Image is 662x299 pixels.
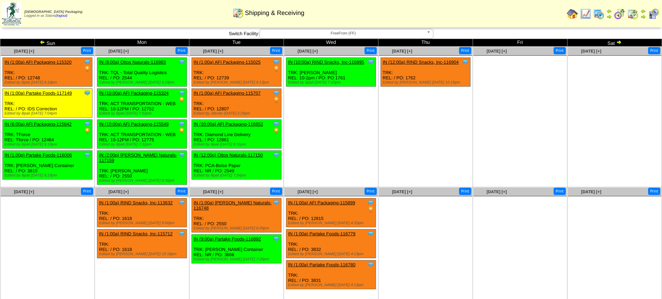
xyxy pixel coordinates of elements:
a: [DATE] [+] [487,189,507,194]
a: IN (2:00p) [PERSON_NAME] Naturals-117159 [99,152,177,163]
a: IN (10:00a) AFI Packaging-115549 [99,121,169,127]
a: IN (1:00a) Partake Foods-116780 [288,262,355,267]
a: IN (1:00a) RIND Snacks, Inc-115712 [99,231,173,236]
div: TRK: [PERSON_NAME] REL: 10-2pm / PO: PO 1761 [286,58,376,87]
a: [DATE] [+] [392,189,412,194]
span: Shipping & Receiving [245,9,304,17]
a: IN (1:00a) RIND Snacks, Inc-113632 [99,200,173,205]
a: IN (10:00a) RIND Snacks, Inc-116895 [288,60,364,65]
a: [DATE] [+] [581,189,601,194]
img: PO [367,206,374,213]
img: Tooltip [84,151,91,158]
button: Print [175,188,188,195]
img: Tooltip [273,199,280,206]
div: TRK: ACT TRANSPORTATION - WEB REL: 10-12PM / PO: 12752 [97,89,187,118]
img: arrowleft.gif [606,8,612,14]
a: [DATE] [+] [108,49,129,54]
td: Thu [378,39,473,47]
a: [DATE] [+] [487,49,507,54]
div: TRK: REL: / PO: IDS Correction [3,89,92,118]
button: Print [175,47,188,54]
div: Edited by Bpali [DATE] 7:24pm [194,173,281,178]
img: Tooltip [84,120,91,127]
img: arrowleft.gif [640,8,646,14]
td: Fri [473,39,567,47]
img: Tooltip [273,120,280,127]
img: PO [84,65,91,72]
a: [DATE] [+] [581,49,601,54]
button: Print [365,188,377,195]
img: Tooltip [178,58,185,65]
div: TRK: REL: / PO: 12807 [192,89,281,118]
a: [DATE] [+] [297,49,318,54]
span: [DATE] [+] [108,189,129,194]
a: IN (1:00a) AFI Packaging-115025 [194,60,261,65]
div: TRK: REL: / PO: 3832 [286,229,376,258]
img: PO [273,65,280,72]
a: IN (12:00a) RIND Snacks, Inc-116904 [383,60,459,65]
a: IN (1:00a) Partake Foods-116779 [288,231,355,236]
img: calendarinout.gif [232,7,244,18]
div: Edited by Bpali [DATE] 6:19pm [5,173,92,178]
img: PO [273,96,280,103]
a: IN (8:00a) Ottos Naturals-116983 [99,60,166,65]
button: Print [648,47,660,54]
img: Tooltip [367,58,374,65]
div: Edited by [PERSON_NAME] [DATE] 6:29pm [99,80,187,85]
span: Logged in as Sdavis [24,10,82,18]
div: TRK: REL: / PO: 1762 [381,58,471,87]
img: Tooltip [273,89,280,96]
div: Edited by Bpali [DATE] 6:18pm [5,80,92,85]
div: TRK: [PERSON_NAME] Container REL: / PO: 3815 [3,151,92,180]
div: Edited by Bpali [DATE] 7:20pm [288,80,376,85]
div: Edited by [PERSON_NAME] [DATE] 6:26pm [194,226,281,230]
span: [DATE] [+] [203,189,223,194]
div: Edited by [PERSON_NAME] [DATE] 7:26pm [194,257,281,261]
a: IN (1:00p) Partake Foods-116006 [5,152,72,158]
div: Edited by Jdexter [DATE] 2:29pm [194,111,281,116]
button: Print [554,188,566,195]
td: Sun [0,39,95,47]
img: Tooltip [367,199,374,206]
button: Print [270,47,282,54]
img: Tooltip [367,261,374,268]
img: PO [178,127,185,134]
img: Tooltip [462,58,469,65]
a: IN (6:00a) AFI Packaging-115642 [5,121,72,127]
a: [DATE] [+] [14,189,34,194]
img: Tooltip [367,230,374,237]
img: Tooltip [178,199,185,206]
button: Print [270,188,282,195]
div: Edited by Bpali [DATE] 6:19pm [5,142,92,147]
td: Mon [95,39,189,47]
button: Print [554,47,566,54]
img: Tooltip [178,120,185,127]
span: [DATE] [+] [392,49,412,54]
div: Edited by Bpali [DATE] 7:32pm [99,111,187,116]
div: TRK: REL: / PO: 1618 [97,229,187,258]
div: TRK: REL: / PO: 1618 [97,198,187,227]
img: calendarcustomer.gif [648,8,659,19]
span: [DEMOGRAPHIC_DATA] Packaging [24,10,82,14]
td: Tue [189,39,284,47]
div: TRK: REL: / PO: 2550 [192,198,281,233]
img: arrowleft.gif [40,39,45,45]
div: TRK: TForce REL: Tforce / PO: 12464 [3,120,92,149]
a: IN (12:00p) Ottos Naturals-117150 [194,152,263,158]
img: Tooltip [178,230,185,237]
td: Sat [567,39,662,47]
div: TRK: ACT TRANSPORTATION - WEB REL: 10-12PM / PO: 12775 [97,120,187,149]
a: [DATE] [+] [14,49,34,54]
div: TRK: [PERSON_NAME] Container REL: NR / PO: 3866 [192,235,281,263]
img: Tooltip [178,151,185,158]
img: Tooltip [273,235,280,242]
a: [DATE] [+] [203,49,223,54]
div: TRK: REL: / PO: 12815 [286,198,376,227]
div: Edited by [PERSON_NAME] [DATE] 9:00pm [99,221,187,225]
a: IN (1:00a) AFI Packaging-115899 [288,200,355,205]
